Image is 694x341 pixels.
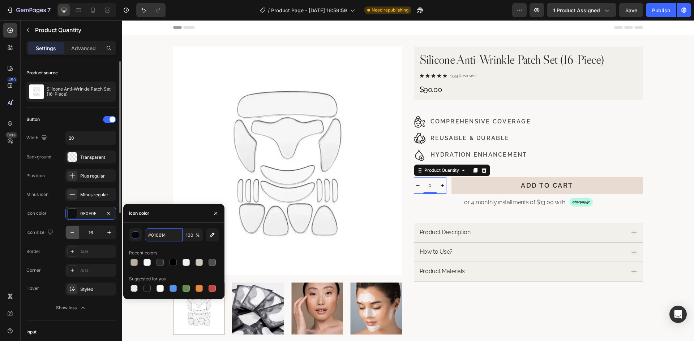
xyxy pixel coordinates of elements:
[619,3,643,17] button: Save
[26,301,116,314] button: Show less
[301,147,339,153] div: Product Quantity
[309,131,406,139] p: Hydration Enhancement
[122,20,694,341] iframe: Design area
[300,157,317,173] input: quantity
[129,250,157,256] div: Recent colors
[292,96,304,108] img: gempages_581486353749901907-abe55fd4-4b7e-4002-ad68-f0a14efff4c2.svg
[298,228,331,236] p: How to Use?
[297,64,516,75] div: $90.00
[26,154,51,160] div: Background
[129,276,166,282] div: Suggested for you
[5,132,17,138] div: Beta
[652,6,670,14] div: Publish
[26,70,58,76] div: Product source
[298,209,349,216] p: Product Description
[80,267,114,274] div: Add...
[292,129,304,141] img: gempages_581486353749901907-c4c00feb-f7c6-4a37-9eea-960f975402d1.svg
[71,44,96,52] p: Advanced
[196,232,200,239] span: %
[268,6,270,14] span: /
[447,178,471,187] img: gempages_578393177157796475-e0926de1-24e6-4ba3-a874-edd5ebb5b790.png
[80,210,101,217] div: 0E0F0F
[26,133,48,143] div: Width
[7,77,17,83] div: 450
[342,179,443,186] p: or 4 monthly installments of $13.00 with
[26,248,40,255] div: Border
[26,116,40,123] div: Button
[145,228,183,241] input: Eg: FFFFFF
[35,26,113,34] p: Product Quantity
[547,3,616,17] button: 1 product assigned
[3,3,54,17] button: 7
[669,306,687,323] div: Open Intercom Messenger
[26,228,55,237] div: Icon size
[292,157,300,173] button: decrement
[80,249,114,255] div: Add...
[297,31,516,48] h2: Silicone Anti-Wrinkle Patch Set (16-Piece)
[329,53,355,59] p: (739 Reviews)
[292,113,304,124] img: gempages_581486353749901907-f36070ea-4733-4a97-8e79-5cba6643a4a2.svg
[271,6,347,14] span: Product Page - [DATE] 16:59:59
[80,286,114,293] div: Styled
[625,7,637,13] span: Save
[26,285,39,292] div: Hover
[309,114,387,122] p: Reusable & Durable
[317,157,324,173] button: increment
[372,7,408,13] span: Need republishing
[553,6,600,14] span: 1 product assigned
[298,248,343,255] p: Product Materials
[47,6,51,14] p: 7
[26,329,37,335] div: Input
[330,157,521,174] button: Add to Cart
[80,173,114,179] div: Plus regular
[56,304,87,311] div: Show less
[47,87,113,97] p: Silicone Anti-Wrinkle Patch Set (16-Piece)
[80,154,114,161] div: Transparent
[66,131,116,144] input: Auto
[80,192,114,198] div: Minus regular
[36,44,56,52] p: Settings
[26,267,41,274] div: Corner
[399,161,451,169] div: Add to Cart
[29,84,44,99] img: product feature img
[26,191,48,198] div: Minus icon
[129,210,149,217] div: Icon color
[136,3,166,17] div: Undo/Redo
[26,210,47,217] div: Icon color
[26,172,45,179] div: Plus icon
[646,3,676,17] button: Publish
[309,98,409,105] p: Comprehensive Coverage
